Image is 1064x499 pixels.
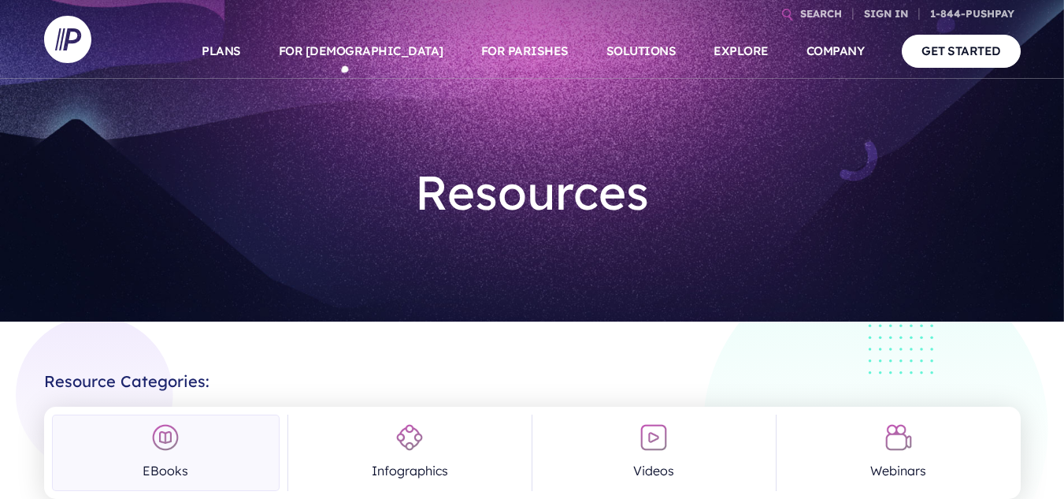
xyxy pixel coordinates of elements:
a: Webinars [784,415,1012,491]
a: FOR PARISHES [481,24,569,79]
img: Webinars Icon [884,423,913,452]
img: EBooks Icon [151,423,180,452]
h1: Resources [301,151,764,233]
a: Infographics [296,415,524,491]
a: EXPLORE [714,24,769,79]
a: PLANS [202,24,241,79]
a: Videos [540,415,768,491]
a: SOLUTIONS [606,24,677,79]
a: GET STARTED [902,35,1021,67]
a: COMPANY [806,24,865,79]
a: FOR [DEMOGRAPHIC_DATA] [279,24,443,79]
img: Infographics Icon [395,423,424,452]
a: EBooks [52,415,280,491]
img: Videos Icon [640,423,668,452]
h2: Resource Categories: [44,359,1021,391]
